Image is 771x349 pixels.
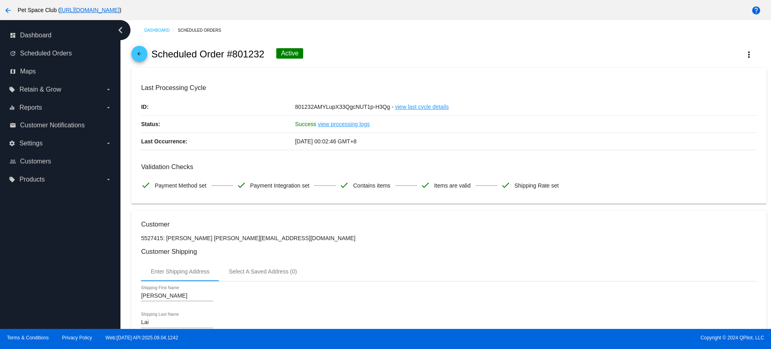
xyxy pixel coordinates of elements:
[20,50,72,57] span: Scheduled Orders
[9,176,15,183] i: local_offer
[114,24,127,37] i: chevron_left
[105,86,112,93] i: arrow_drop_down
[151,49,265,60] h2: Scheduled Order #801232
[20,32,51,39] span: Dashboard
[10,155,112,168] a: people_outline Customers
[60,7,120,13] a: [URL][DOMAIN_NAME]
[744,50,754,59] mat-icon: more_vert
[18,7,121,13] span: Pet Space Club ( )
[395,98,449,115] a: view last cycle details
[105,176,112,183] i: arrow_drop_down
[141,133,295,150] p: Last Occurrence:
[420,180,430,190] mat-icon: check
[10,32,16,39] i: dashboard
[339,180,349,190] mat-icon: check
[141,293,213,299] input: Shipping First Name
[514,177,559,194] span: Shipping Rate set
[141,163,757,171] h3: Validation Checks
[295,104,394,110] span: 801232AMYLupX33QgcNUT1p-H3Qg -
[250,177,310,194] span: Payment Integration set
[20,158,51,165] span: Customers
[501,180,510,190] mat-icon: check
[10,29,112,42] a: dashboard Dashboard
[141,319,213,326] input: Shipping Last Name
[141,116,295,133] p: Status:
[3,6,13,15] mat-icon: arrow_back
[19,86,61,93] span: Retain & Grow
[141,235,757,241] p: 5527415: [PERSON_NAME] [PERSON_NAME][EMAIL_ADDRESS][DOMAIN_NAME]
[9,104,15,111] i: equalizer
[10,65,112,78] a: map Maps
[10,50,16,57] i: update
[141,180,151,190] mat-icon: check
[751,6,761,15] mat-icon: help
[392,335,764,341] span: Copyright © 2024 QPilot, LLC
[105,104,112,111] i: arrow_drop_down
[141,248,757,255] h3: Customer Shipping
[135,51,144,61] mat-icon: arrow_back
[141,98,295,115] p: ID:
[318,116,370,133] a: view processing logs
[10,119,112,132] a: email Customer Notifications
[434,177,471,194] span: Items are valid
[10,122,16,129] i: email
[62,335,92,341] a: Privacy Policy
[10,47,112,60] a: update Scheduled Orders
[151,268,209,275] div: Enter Shipping Address
[144,24,178,37] a: Dashboard
[295,121,316,127] span: Success
[10,158,16,165] i: people_outline
[9,140,15,147] i: settings
[353,177,390,194] span: Contains items
[141,84,757,92] h3: Last Processing Cycle
[19,176,45,183] span: Products
[10,68,16,75] i: map
[276,48,304,59] div: Active
[20,122,85,129] span: Customer Notifications
[106,335,178,341] a: Web:[DATE] API:2025.09.04.1242
[105,140,112,147] i: arrow_drop_down
[20,68,36,75] span: Maps
[19,140,43,147] span: Settings
[237,180,246,190] mat-icon: check
[229,268,297,275] div: Select A Saved Address (0)
[7,335,49,341] a: Terms & Conditions
[19,104,42,111] span: Reports
[295,138,357,145] span: [DATE] 00:02:46 GMT+8
[9,86,15,93] i: local_offer
[141,220,757,228] h3: Customer
[155,177,206,194] span: Payment Method set
[178,24,228,37] a: Scheduled Orders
